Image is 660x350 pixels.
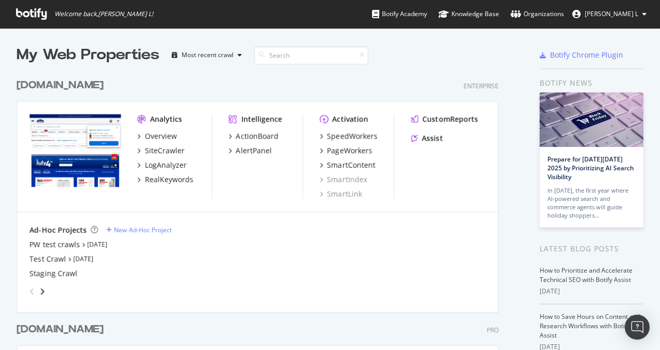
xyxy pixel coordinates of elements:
[241,114,282,125] div: Intelligence
[30,254,66,264] a: Test Crawl
[585,9,638,18] span: Hemalatha L
[625,315,650,340] div: Open Intercom Messenger
[54,10,153,18] span: Welcome back, [PERSON_NAME] L !
[87,240,107,249] a: [DATE]
[137,174,194,185] a: RealKeywords
[411,114,478,125] a: CustomReports
[137,131,177,141] a: Overview
[327,160,375,170] div: SmartContent
[106,225,172,234] a: New Ad-Hoc Project
[320,189,362,199] a: SmartLink
[254,46,368,64] input: Search
[145,131,177,141] div: Overview
[137,145,185,156] a: SiteCrawler
[411,133,443,143] a: Assist
[17,322,104,337] div: [DOMAIN_NAME]
[320,160,375,170] a: SmartContent
[25,283,39,300] div: angle-left
[114,225,172,234] div: New Ad-Hoc Project
[30,239,80,250] a: PW test crawls
[39,286,46,297] div: angle-right
[547,186,636,220] div: In [DATE], the first year where AI-powered search and commerce agents will guide holiday shoppers…
[320,174,367,185] a: SmartIndex
[422,133,443,143] div: Assist
[422,114,478,125] div: CustomReports
[540,312,640,340] a: How to Save Hours on Content and Research Workflows with Botify Assist
[564,6,655,22] button: [PERSON_NAME] L
[511,9,564,19] div: Organizations
[540,77,643,89] div: Botify news
[327,145,372,156] div: PageWorkers
[320,145,372,156] a: PageWorkers
[236,145,272,156] div: AlertPanel
[17,78,108,93] a: [DOMAIN_NAME]
[463,82,499,90] div: Enterprise
[547,155,634,181] a: Prepare for [DATE][DATE] 2025 by Prioritizing AI Search Visibility
[137,160,187,170] a: LogAnalyzer
[168,47,246,63] button: Most recent crawl
[150,114,182,125] div: Analytics
[17,45,159,65] div: My Web Properties
[236,131,279,141] div: ActionBoard
[320,131,377,141] a: SpeedWorkers
[229,145,272,156] a: AlertPanel
[145,174,194,185] div: RealKeywords
[229,131,279,141] a: ActionBoard
[145,160,187,170] div: LogAnalyzer
[540,266,632,284] a: How to Prioritize and Accelerate Technical SEO with Botify Assist
[30,225,87,235] div: Ad-Hoc Projects
[30,268,77,279] a: Staging Crawl
[145,145,185,156] div: SiteCrawler
[540,243,643,254] div: Latest Blog Posts
[540,50,623,60] a: Botify Chrome Plugin
[540,92,643,147] img: Prepare for Black Friday 2025 by Prioritizing AI Search Visibility
[540,287,643,296] div: [DATE]
[550,50,623,60] div: Botify Chrome Plugin
[332,114,368,125] div: Activation
[487,326,499,334] div: Pro
[438,9,499,19] div: Knowledge Base
[17,78,104,93] div: [DOMAIN_NAME]
[30,114,121,187] img: www.lowes.com
[182,52,233,58] div: Most recent crawl
[372,9,427,19] div: Botify Academy
[73,254,93,263] a: [DATE]
[327,131,377,141] div: SpeedWorkers
[17,322,108,337] a: [DOMAIN_NAME]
